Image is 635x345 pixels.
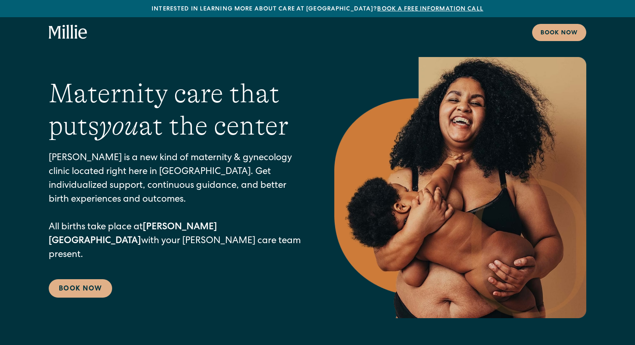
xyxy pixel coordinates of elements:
[377,6,483,12] a: Book a free information call
[99,111,139,141] em: you
[49,152,301,262] p: [PERSON_NAME] is a new kind of maternity & gynecology clinic located right here in [GEOGRAPHIC_DA...
[49,25,87,40] a: home
[541,29,578,38] div: Book now
[49,279,112,298] a: Book Now
[334,57,586,318] img: Smiling mother with her baby in arms, celebrating body positivity and the nurturing bond of postp...
[532,24,586,41] a: Book now
[49,78,301,142] h1: Maternity care that puts at the center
